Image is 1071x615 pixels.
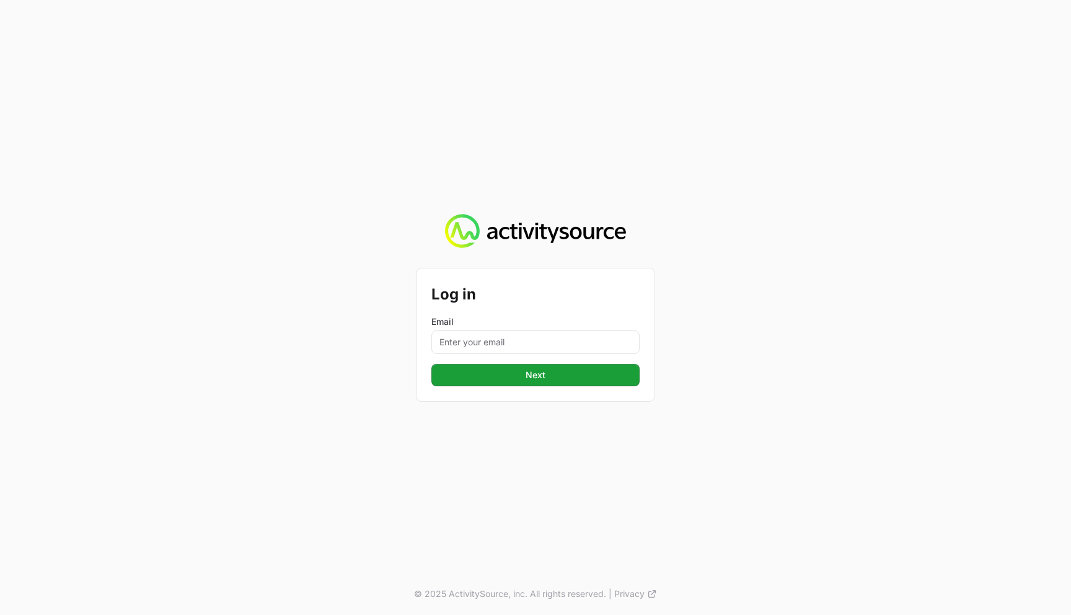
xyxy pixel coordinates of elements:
[431,364,640,386] button: Next
[609,588,612,600] span: |
[431,316,640,328] label: Email
[431,330,640,354] input: Enter your email
[445,214,625,249] img: Activity Source
[414,588,606,600] p: © 2025 ActivitySource, inc. All rights reserved.
[614,588,657,600] a: Privacy
[439,368,632,383] span: Next
[431,283,640,306] h2: Log in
